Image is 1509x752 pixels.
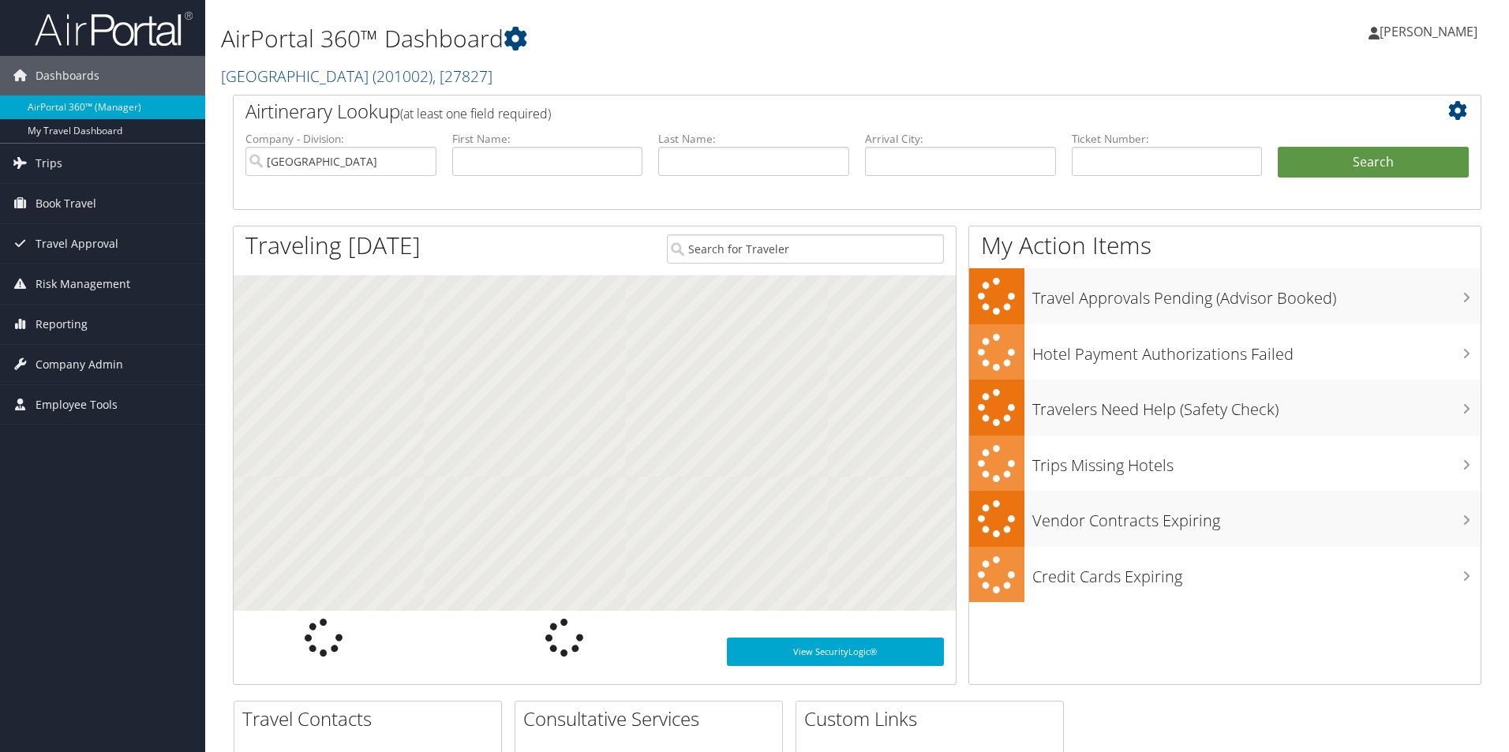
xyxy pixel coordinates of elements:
h2: Travel Contacts [242,705,501,732]
span: Dashboards [36,56,99,95]
span: Reporting [36,305,88,344]
h2: Custom Links [804,705,1063,732]
label: Last Name: [658,131,849,147]
span: Trips [36,144,62,183]
label: Company - Division: [245,131,436,147]
a: [PERSON_NAME] [1369,8,1493,55]
a: Vendor Contracts Expiring [969,491,1481,547]
img: airportal-logo.png [35,10,193,47]
span: Travel Approval [36,224,118,264]
span: Book Travel [36,184,96,223]
a: Hotel Payment Authorizations Failed [969,324,1481,380]
h3: Travel Approvals Pending (Advisor Booked) [1032,279,1481,309]
h1: My Action Items [969,229,1481,262]
h3: Travelers Need Help (Safety Check) [1032,391,1481,421]
a: Trips Missing Hotels [969,436,1481,492]
button: Search [1278,147,1469,178]
span: , [ 27827 ] [432,65,492,87]
span: Company Admin [36,345,123,384]
label: First Name: [452,131,643,147]
h1: Traveling [DATE] [245,229,421,262]
h1: AirPortal 360™ Dashboard [221,22,1069,55]
span: ( 201002 ) [373,65,432,87]
a: [GEOGRAPHIC_DATA] [221,65,492,87]
h3: Credit Cards Expiring [1032,558,1481,588]
h2: Consultative Services [523,705,782,732]
label: Arrival City: [865,131,1056,147]
h3: Hotel Payment Authorizations Failed [1032,335,1481,365]
a: View SecurityLogic® [727,638,944,666]
h3: Trips Missing Hotels [1032,447,1481,477]
span: Employee Tools [36,385,118,425]
h2: Airtinerary Lookup [245,98,1365,125]
span: [PERSON_NAME] [1380,23,1477,40]
span: (at least one field required) [400,105,551,122]
a: Travelers Need Help (Safety Check) [969,380,1481,436]
span: Risk Management [36,264,130,304]
label: Ticket Number: [1072,131,1263,147]
a: Credit Cards Expiring [969,547,1481,603]
a: Travel Approvals Pending (Advisor Booked) [969,268,1481,324]
input: Search for Traveler [667,234,944,264]
h3: Vendor Contracts Expiring [1032,502,1481,532]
